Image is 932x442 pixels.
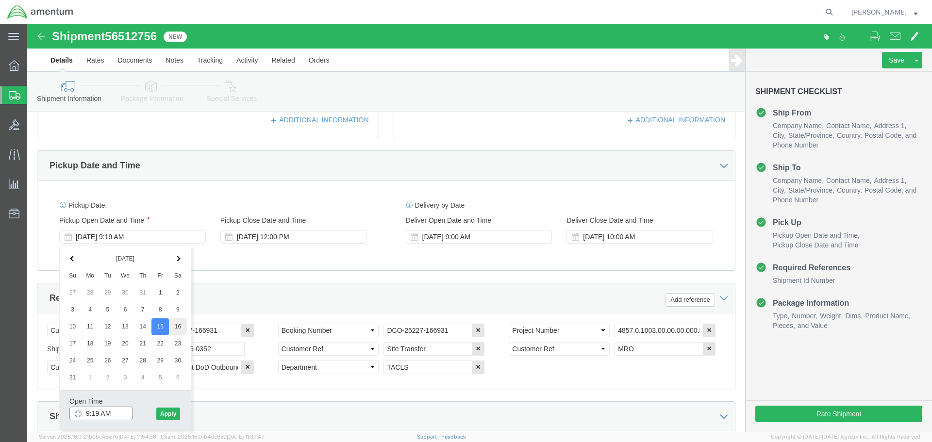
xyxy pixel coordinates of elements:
a: Support [417,434,441,440]
span: Marlon Reyes [851,7,907,17]
span: Client: 2025.16.0-b4dc8a9 [161,434,265,440]
a: Feedback [441,434,466,440]
span: [DATE] 11:54:36 [118,434,156,440]
span: Copyright © [DATE]-[DATE] Agistix Inc., All Rights Reserved [771,433,920,441]
img: logo [7,5,74,19]
button: [PERSON_NAME] [851,6,918,18]
span: [DATE] 11:37:47 [227,434,265,440]
iframe: FS Legacy Container [27,24,932,432]
span: Server: 2025.16.0-21b0bc45e7b [39,434,156,440]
